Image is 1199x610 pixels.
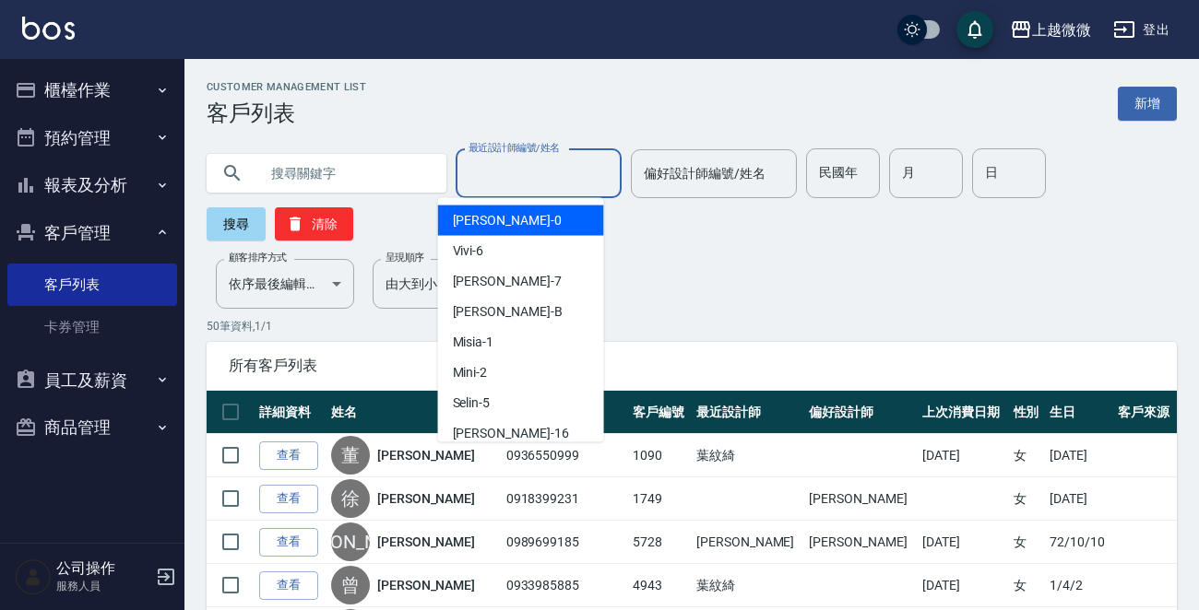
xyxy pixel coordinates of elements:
[1113,391,1177,434] th: 客戶來源
[7,264,177,306] a: 客戶列表
[628,434,692,477] td: 1090
[7,66,177,114] button: 櫃檯作業
[453,211,562,230] span: [PERSON_NAME] -0
[453,393,491,413] span: Selin -5
[453,333,494,352] span: Misia -1
[918,391,1009,434] th: 上次消費日期
[804,391,917,434] th: 偏好設計師
[453,272,562,291] span: [PERSON_NAME] -7
[7,306,177,348] a: 卡券管理
[1045,477,1112,521] td: [DATE]
[918,434,1009,477] td: [DATE]
[275,207,353,240] button: 清除
[1045,391,1112,434] th: 生日
[804,521,917,564] td: [PERSON_NAME]
[502,434,628,477] td: 0936550999
[628,564,692,607] td: 4943
[259,485,318,513] a: 查看
[229,357,1155,375] span: 所有客戶列表
[1009,391,1046,434] th: 性別
[386,251,424,264] label: 呈現順序
[207,318,1177,334] p: 50 筆資料, 1 / 1
[331,479,370,518] div: 徐
[255,391,326,434] th: 詳細資料
[229,251,287,264] label: 顧客排序方式
[918,564,1009,607] td: [DATE]
[207,100,366,126] h3: 客戶列表
[502,564,628,607] td: 0933985885
[373,259,511,309] div: 由大到小
[7,404,177,452] button: 商品管理
[1045,434,1112,477] td: [DATE]
[692,521,804,564] td: [PERSON_NAME]
[15,558,52,595] img: Person
[207,81,366,93] h2: Customer Management List
[692,391,804,434] th: 最近設計師
[453,241,484,261] span: Vivi -6
[1009,477,1046,521] td: 女
[331,566,370,604] div: 曾
[326,391,502,434] th: 姓名
[1009,434,1046,477] td: 女
[22,17,75,40] img: Logo
[258,148,432,198] input: 搜尋關鍵字
[1009,521,1046,564] td: 女
[956,11,993,48] button: save
[1106,13,1177,47] button: 登出
[692,434,804,477] td: 葉紋綺
[628,391,692,434] th: 客戶編號
[1003,11,1098,49] button: 上越微微
[692,564,804,607] td: 葉紋綺
[259,441,318,470] a: 查看
[1118,87,1177,121] a: 新增
[628,477,692,521] td: 1749
[1045,521,1112,564] td: 72/10/10
[804,477,917,521] td: [PERSON_NAME]
[7,357,177,405] button: 員工及薪資
[7,209,177,257] button: 客戶管理
[628,521,692,564] td: 5728
[453,424,569,443] span: [PERSON_NAME] -16
[7,114,177,162] button: 預約管理
[1009,564,1046,607] td: 女
[259,528,318,557] a: 查看
[7,161,177,209] button: 報表及分析
[453,302,563,322] span: [PERSON_NAME] -B
[918,521,1009,564] td: [DATE]
[207,207,266,240] button: 搜尋
[453,363,488,382] span: Mini -2
[377,489,475,508] a: [PERSON_NAME]
[259,571,318,600] a: 查看
[377,446,475,464] a: [PERSON_NAME]
[56,578,150,594] p: 服務人員
[377,576,475,594] a: [PERSON_NAME]
[502,477,628,521] td: 0918399231
[377,533,475,551] a: [PERSON_NAME]
[216,259,354,309] div: 依序最後編輯時間
[1032,18,1091,41] div: 上越微微
[502,521,628,564] td: 0989699185
[331,522,370,561] div: [PERSON_NAME]
[1045,564,1112,607] td: 1/4/2
[331,436,370,475] div: 董
[56,559,150,578] h5: 公司操作
[469,141,560,155] label: 最近設計師編號/姓名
